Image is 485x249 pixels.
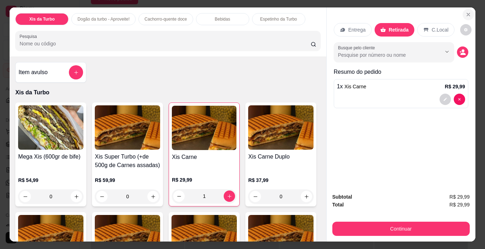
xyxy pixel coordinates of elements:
span: R$ 29,99 [449,201,470,209]
p: R$ 29,99 [172,176,236,183]
input: Busque pelo cliente [338,51,430,59]
p: Cachorro-quente doce [145,16,187,22]
label: Pesquisa [20,33,39,39]
p: Resumo do pedido [334,68,468,76]
p: R$ 37,99 [248,177,314,184]
button: Show suggestions [441,46,453,57]
h4: Xis Carne Duplo [248,153,314,161]
span: R$ 29,99 [449,193,470,201]
p: Xis da Turbo [29,16,55,22]
p: Retirada [389,26,409,33]
p: Bebidas [215,16,230,22]
p: 1 x [337,82,366,91]
p: Dogão da turbo - Aproveite! [77,16,130,22]
button: decrease-product-quantity [440,94,451,105]
strong: Total [332,202,344,207]
span: Xis Carne [344,84,366,89]
h4: Mega Xis (600gr de bife) [18,153,83,161]
button: Continuar [332,222,470,236]
h4: Xis Super Turbo (+de 500g de Carnes assadas) [95,153,160,170]
button: decrease-product-quantity [454,94,465,105]
img: product-image [248,105,314,150]
p: C.Local [432,26,448,33]
strong: Subtotal [332,194,352,200]
button: Close [463,9,474,20]
h4: Item avulso [18,68,48,77]
h4: Xis Carne [172,153,236,161]
p: Entrega [348,26,366,33]
p: Espetinho da Turbo [260,16,297,22]
p: R$ 29,99 [445,83,465,90]
img: product-image [95,105,160,150]
p: R$ 59,99 [95,177,160,184]
button: add-separate-item [69,65,83,79]
label: Busque pelo cliente [338,45,377,51]
input: Pesquisa [20,40,311,47]
img: product-image [172,106,236,150]
p: Xis da Turbo [15,88,320,97]
p: R$ 54,99 [18,177,83,184]
button: decrease-product-quantity [457,46,468,58]
button: decrease-product-quantity [460,24,472,35]
img: product-image [18,105,83,150]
